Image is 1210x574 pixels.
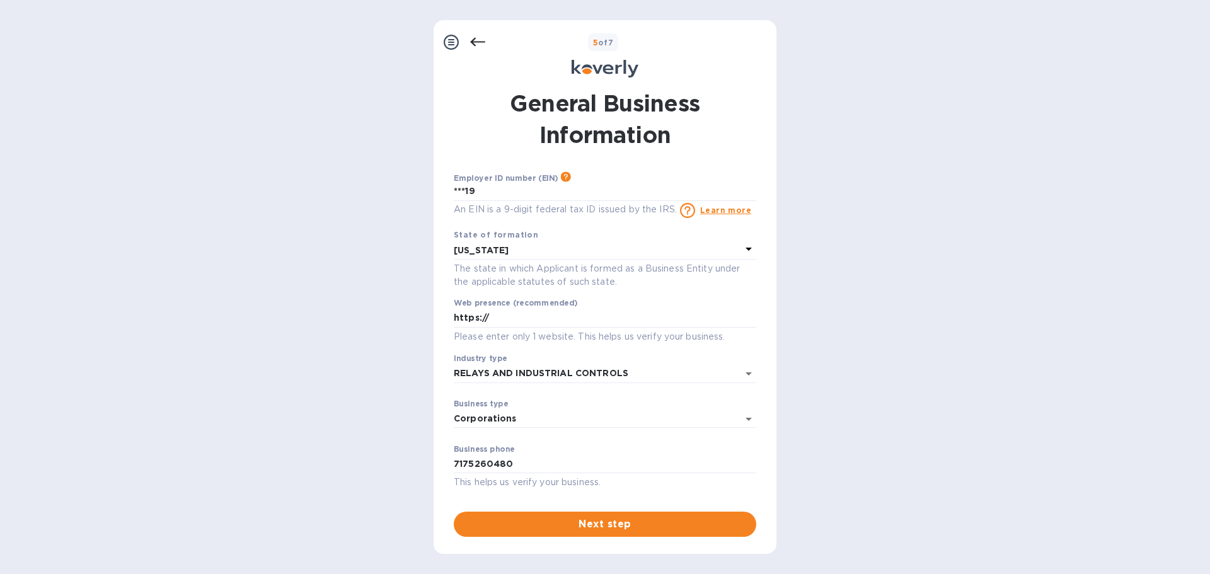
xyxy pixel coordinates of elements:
p: An EIN is a 9-digit federal tax ID issued by the IRS. [454,203,677,216]
h1: General Business Information [454,88,756,151]
label: Industry type [454,355,507,362]
label: Business type [454,400,508,408]
p: The state in which Applicant is formed as a Business Entity under the applicable statutes of such... [454,262,756,289]
button: Open [740,365,758,382]
label: Business email [454,501,512,508]
input: Enter employer ID number (EIN) [454,182,756,201]
b: of 7 [593,38,614,47]
span: Next step [464,517,746,532]
span: 5 [593,38,598,47]
input: Select industry type and select closest match [454,364,721,382]
label: Business phone [454,445,515,453]
input: Enter phone [454,455,756,474]
b: [US_STATE] [454,245,509,255]
div: Employer ID number (EIN) [454,173,569,182]
a: Learn more [700,205,751,215]
div: Corporations [454,410,756,428]
p: Please enter only 1 website. This helps us verify your business. [454,330,756,344]
label: Web presence (recommended) [454,300,577,307]
p: This helps us verify your business. [454,475,756,490]
b: State of formation [454,230,538,239]
div: Corporations [454,413,517,424]
button: Next step [454,512,756,537]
